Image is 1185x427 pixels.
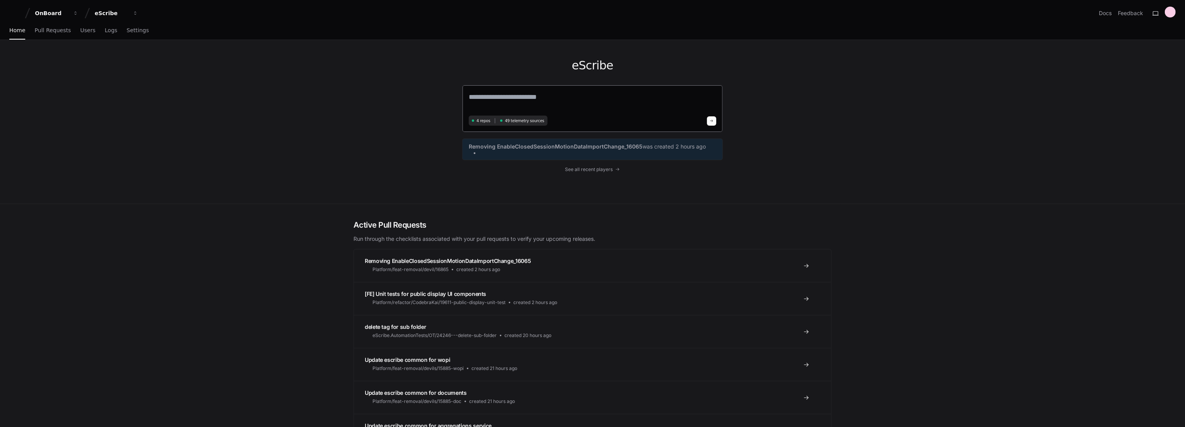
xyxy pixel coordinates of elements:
span: created 20 hours ago [504,332,551,339]
a: Home [9,22,25,40]
span: Home [9,28,25,33]
span: eScribe.AutomationTests/OT/24246---delete-sub-folder [372,332,497,339]
span: Platform/feat-removal/devil/16865 [372,266,449,273]
a: [FE] Unit tests for public display UI componentsPlatform/refactor/CodebraKai/19611-public-display... [354,282,831,315]
span: 49 telemetry sources [505,118,544,124]
h1: eScribe [462,59,723,73]
span: 4 repos [476,118,490,124]
a: Update escribe common for wopiPlatform/feat-removal/devils/15885-wopicreated 21 hours ago [354,348,831,381]
span: Removing EnableClosedSessionMotionDataImportChange_16065 [469,143,643,150]
span: Platform/refactor/CodebraKai/19611-public-display-unit-test [372,299,506,306]
span: See all recent players [565,166,613,173]
span: created 2 hours ago [456,266,500,273]
span: Pull Requests [35,28,71,33]
h2: Active Pull Requests [353,220,832,230]
a: Users [80,22,95,40]
span: Update escribe common for documents [365,389,467,396]
a: Docs [1099,9,1112,17]
span: Platform/feat-removal/devils/15885-doc [372,398,461,405]
a: Removing EnableClosedSessionMotionDataImportChange_16065Platform/feat-removal/devil/16865created ... [354,249,831,282]
a: Removing EnableClosedSessionMotionDataImportChange_16065was created 2 hours ago [469,143,716,156]
span: created 21 hours ago [469,398,515,405]
span: [FE] Unit tests for public display UI components [365,290,486,297]
div: OnBoard [35,9,68,17]
span: Settings [126,28,149,33]
button: Feedback [1118,9,1143,17]
span: created 2 hours ago [513,299,557,306]
span: was created 2 hours ago [643,143,706,150]
a: See all recent players [462,166,723,173]
span: Update escribe common for wopi [365,356,450,363]
button: eScribe [92,6,141,20]
a: Settings [126,22,149,40]
span: Users [80,28,95,33]
span: created 21 hours ago [471,365,517,372]
a: delete tag for sub foldereScribe.AutomationTests/OT/24246---delete-sub-foldercreated 20 hours ago [354,315,831,348]
a: Update escribe common for documentsPlatform/feat-removal/devils/15885-doccreated 21 hours ago [354,381,831,414]
a: Pull Requests [35,22,71,40]
span: Removing EnableClosedSessionMotionDataImportChange_16065 [365,258,531,264]
button: OnBoard [32,6,81,20]
div: eScribe [95,9,128,17]
p: Run through the checklists associated with your pull requests to verify your upcoming releases. [353,235,832,243]
span: Platform/feat-removal/devils/15885-wopi [372,365,464,372]
a: Logs [105,22,117,40]
span: delete tag for sub folder [365,323,426,330]
span: Logs [105,28,117,33]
